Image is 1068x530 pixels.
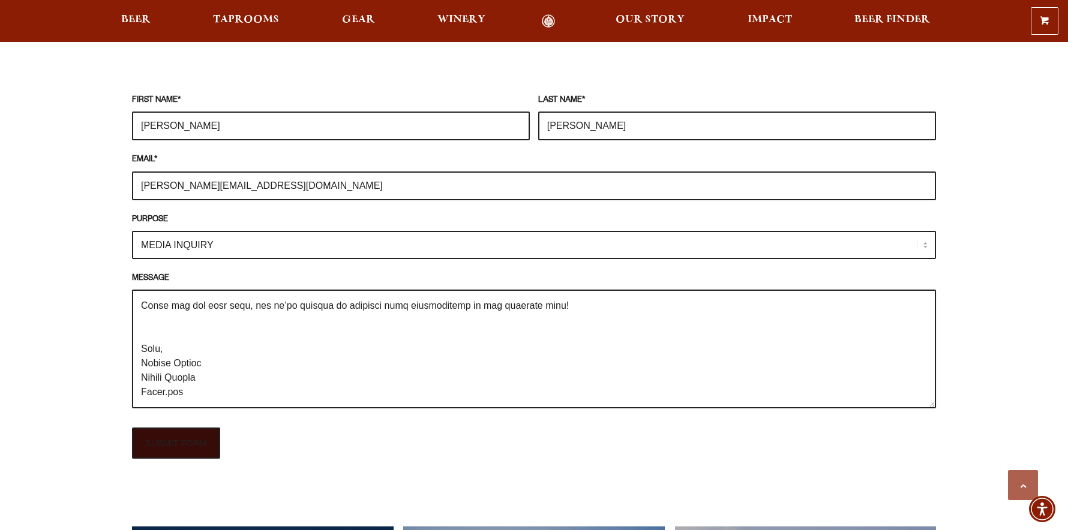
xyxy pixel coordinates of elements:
[132,153,936,167] label: EMAIL
[132,94,530,107] label: FIRST NAME
[132,213,936,227] label: PURPOSE
[154,156,157,164] abbr: required
[1008,470,1038,500] a: Scroll to top
[342,15,375,25] span: Gear
[213,15,279,25] span: Taprooms
[334,14,383,28] a: Gear
[748,15,792,25] span: Impact
[437,15,485,25] span: Winery
[538,94,936,107] label: LAST NAME
[616,15,685,25] span: Our Story
[205,14,287,28] a: Taprooms
[740,14,800,28] a: Impact
[582,97,585,105] abbr: required
[113,14,158,28] a: Beer
[526,14,571,28] a: Odell Home
[847,14,938,28] a: Beer Finder
[121,15,151,25] span: Beer
[132,272,936,285] label: MESSAGE
[608,14,692,28] a: Our Story
[430,14,493,28] a: Winery
[132,427,220,459] input: SUBMIT FORM
[854,15,930,25] span: Beer Finder
[1029,496,1055,522] div: Accessibility Menu
[178,97,181,105] abbr: required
